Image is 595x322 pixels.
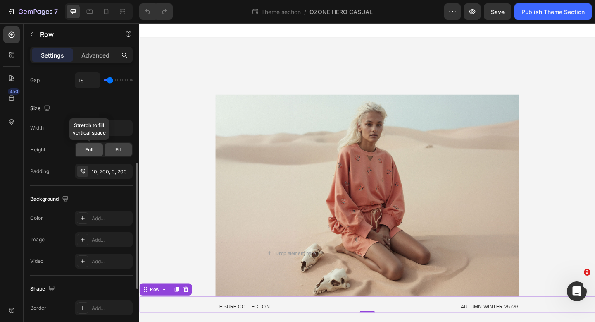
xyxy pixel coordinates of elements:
[350,305,412,312] span: AUTUMN WINTER 25/26
[491,8,505,15] span: Save
[115,146,121,154] span: Fit
[41,51,64,60] p: Settings
[92,236,131,244] div: Add...
[30,236,45,243] div: Image
[30,257,43,265] div: Video
[304,7,306,16] span: /
[514,3,592,20] button: Publish Theme Section
[30,103,52,114] div: Size
[92,215,131,222] div: Add...
[92,168,131,175] div: 10, 200, 0, 200
[10,286,24,293] div: Row
[3,3,62,20] button: 7
[83,305,142,312] span: LEISURE COLLECTION
[30,124,44,132] div: Width
[30,168,49,175] div: Padding
[8,88,20,95] div: 450
[309,7,373,16] span: OZONE HERO CASUAL
[584,269,590,276] span: 2
[521,7,585,16] div: Publish Theme Section
[139,3,173,20] div: Undo/Redo
[92,305,131,312] div: Add...
[259,7,302,16] span: Theme section
[567,281,587,301] iframe: Intercom live chat
[85,146,93,154] span: Full
[30,77,40,84] div: Gap
[40,29,110,39] p: Row
[30,194,70,205] div: Background
[30,304,46,312] div: Border
[75,120,132,135] input: Auto
[81,51,109,60] p: Advanced
[139,23,595,322] iframe: Design area
[75,73,100,88] input: Auto
[484,3,511,20] button: Save
[30,146,45,154] div: Height
[30,284,57,295] div: Shape
[92,258,131,265] div: Add...
[54,7,58,17] p: 7
[30,214,43,222] div: Color
[148,247,192,254] div: Drop element here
